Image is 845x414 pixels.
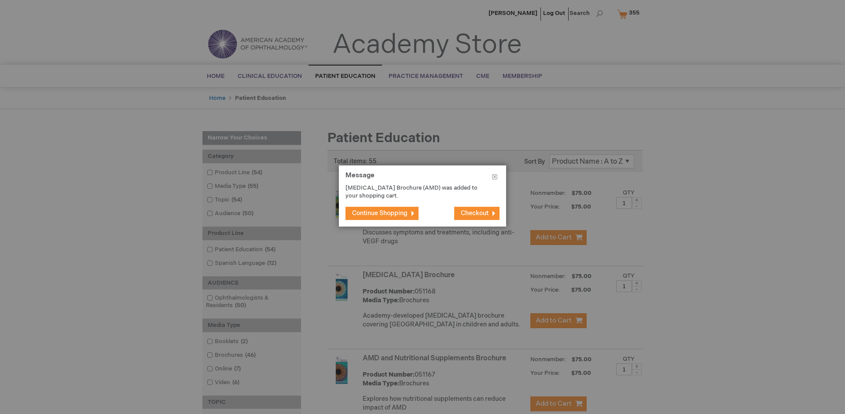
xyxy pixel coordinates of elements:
[454,207,500,220] button: Checkout
[345,184,486,200] p: [MEDICAL_DATA] Brochure (AMD) was added to your shopping cart.
[345,172,500,184] h1: Message
[352,209,408,217] span: Continue Shopping
[345,207,419,220] button: Continue Shopping
[461,209,489,217] span: Checkout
